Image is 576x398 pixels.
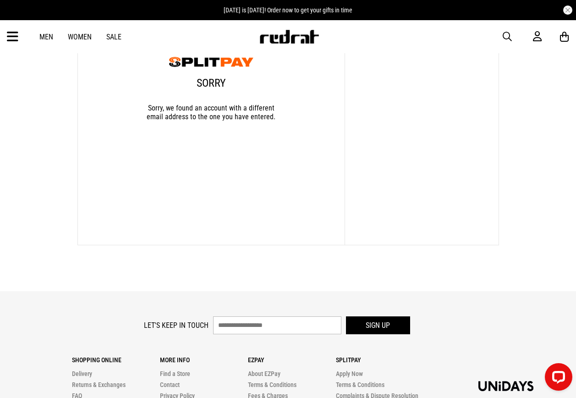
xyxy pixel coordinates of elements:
[248,381,296,388] a: Terms & Conditions
[259,30,319,44] img: Redrat logo
[106,33,121,41] a: Sale
[224,6,352,14] span: [DATE] is [DATE]! Order now to get your gifts in time
[160,356,248,364] p: More Info
[336,381,384,388] a: Terms & Conditions
[336,370,363,377] a: Apply Now
[346,316,410,334] button: Sign up
[478,381,533,391] img: Unidays
[160,370,190,377] a: Find a Store
[72,370,92,377] a: Delivery
[197,76,226,91] div: Sorry
[336,356,424,364] p: Splitpay
[72,356,160,364] p: Shopping Online
[169,57,253,67] img: splitpay-logo.png
[144,321,208,330] label: Let's keep in touch
[39,33,53,41] a: Men
[248,370,280,377] a: About EZPay
[68,33,92,41] a: Women
[538,359,576,398] iframe: LiveChat chat widget
[143,91,280,121] div: Sorry, we found an account with a different email address to the one you have entered.
[248,356,336,364] p: Ezpay
[72,381,126,388] a: Returns & Exchanges
[160,381,180,388] a: Contact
